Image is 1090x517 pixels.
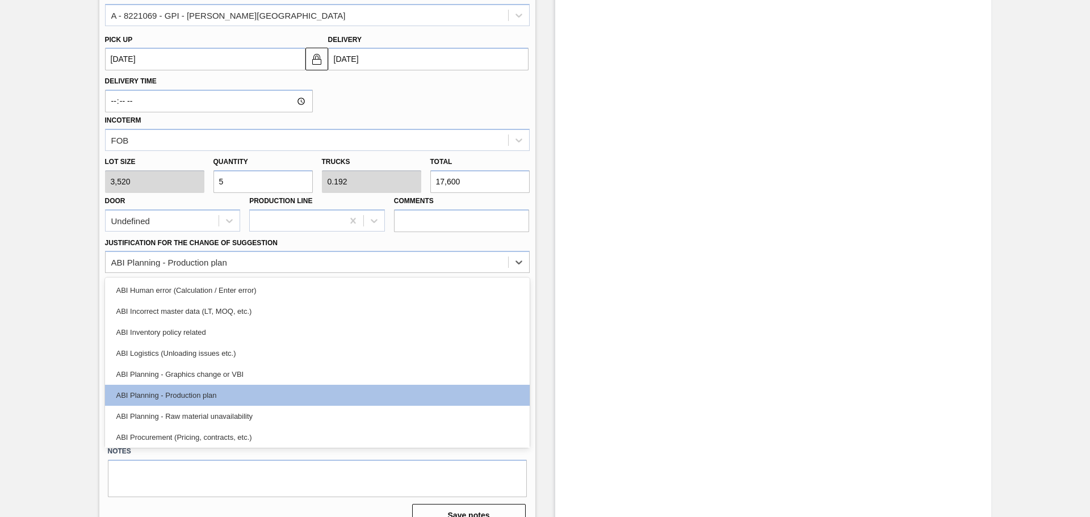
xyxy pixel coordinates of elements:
div: A - 8221069 - GPI - [PERSON_NAME][GEOGRAPHIC_DATA] [111,10,346,20]
label: Comments [394,193,530,209]
label: Trucks [322,158,350,166]
label: Justification for the Change of Suggestion [105,239,278,247]
label: Total [430,158,452,166]
div: ABI Planning - Production plan [111,258,227,267]
label: Delivery Time [105,73,313,90]
label: Observation [105,276,530,292]
div: ABI Incorrect master data (LT, MOQ, etc.) [105,301,530,322]
div: ABI Planning - Raw material unavailability [105,406,530,427]
label: Notes [108,443,527,460]
input: mm/dd/yyyy [105,48,305,70]
div: ABI Planning - Graphics change or VBI [105,364,530,385]
div: Undefined [111,216,150,225]
label: Quantity [213,158,248,166]
div: ABI Planning - Production plan [105,385,530,406]
div: ABI Human error (Calculation / Enter error) [105,280,530,301]
label: Pick up [105,36,133,44]
div: ABI Procurement (Pricing, contracts, etc.) [105,427,530,448]
label: Production Line [249,197,312,205]
label: Lot size [105,154,204,170]
div: ABI Logistics (Unloading issues etc.) [105,343,530,364]
input: mm/dd/yyyy [328,48,529,70]
button: locked [305,48,328,70]
div: ABI Inventory policy related [105,322,530,343]
label: Incoterm [105,116,141,124]
img: locked [310,52,324,66]
div: FOB [111,135,129,145]
label: Delivery [328,36,362,44]
label: Door [105,197,125,205]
